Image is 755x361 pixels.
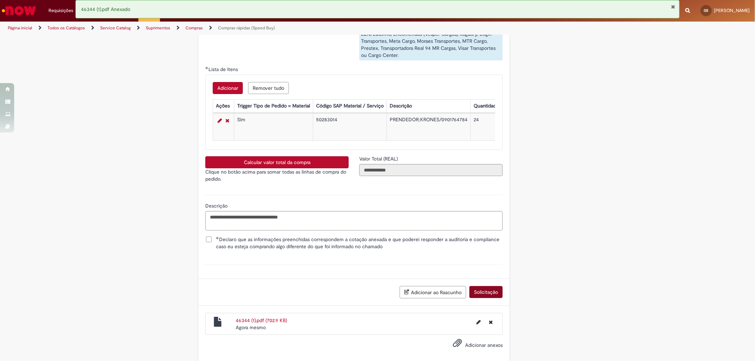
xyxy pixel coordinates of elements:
[469,286,503,298] button: Solicitação
[213,82,243,94] button: Add a row for Lista de Itens
[671,4,676,10] button: Fechar Notificação
[359,156,399,162] span: Somente leitura - Valor Total (REAL)
[47,25,85,31] a: Todos os Catálogos
[205,66,208,69] span: Obrigatório Preenchido
[485,317,497,328] button: Excluir 46344 (1).pdf
[185,25,203,31] a: Compras
[205,211,503,230] textarea: Descrição
[208,66,239,72] span: Lista de Itens
[205,203,229,209] span: Descrição
[451,337,464,353] button: Adicionar anexos
[472,317,485,328] button: Editar nome de arquivo 46344 (1).pdf
[8,25,32,31] a: Página inicial
[234,100,313,113] th: Trigger Tipo de Pedido = Material
[359,155,399,162] label: Somente leitura - Valor Total (REAL)
[359,22,503,60] div: - Pedido de material entregue pelas transportadoras: LZN/Luizinho, Encomendas (Vésper Cargas), It...
[236,317,287,324] a: 46344 (1).pdf (702.9 KB)
[465,342,503,348] span: Adicionar anexos
[714,7,750,13] span: [PERSON_NAME]
[218,25,275,31] a: Compras rápidas (Speed Buy)
[387,113,471,141] td: PRENDEDOR;KRONES/0901764784
[704,8,709,13] span: GS
[234,113,313,141] td: Sim
[146,25,170,31] a: Suprimentos
[471,100,502,113] th: Quantidade
[313,113,387,141] td: 50283014
[236,324,266,331] span: Agora mesmo
[216,236,503,250] span: Declaro que as informações preenchidas correspondem a cotação anexada e que poderei responder a a...
[216,237,219,239] span: Obrigatório Preenchido
[387,100,471,113] th: Descrição
[248,82,289,94] button: Remove all rows for Lista de Itens
[236,324,266,331] time: 29/08/2025 11:14:58
[213,100,234,113] th: Ações
[400,286,466,298] button: Adicionar ao Rascunho
[48,7,73,14] span: Requisições
[100,25,131,31] a: Service Catalog
[471,113,502,141] td: 24
[359,164,503,176] input: Valor Total (REAL)
[313,100,387,113] th: Código SAP Material / Serviço
[224,116,231,125] a: Remover linha 1
[5,22,498,35] ul: Trilhas de página
[216,116,224,125] a: Editar Linha 1
[81,6,130,12] span: 46344 (1).pdf Anexado
[205,156,349,168] button: Calcular valor total da compra
[1,4,37,18] img: ServiceNow
[205,168,349,182] p: Clique no botão acima para somar todas as linhas de compra do pedido.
